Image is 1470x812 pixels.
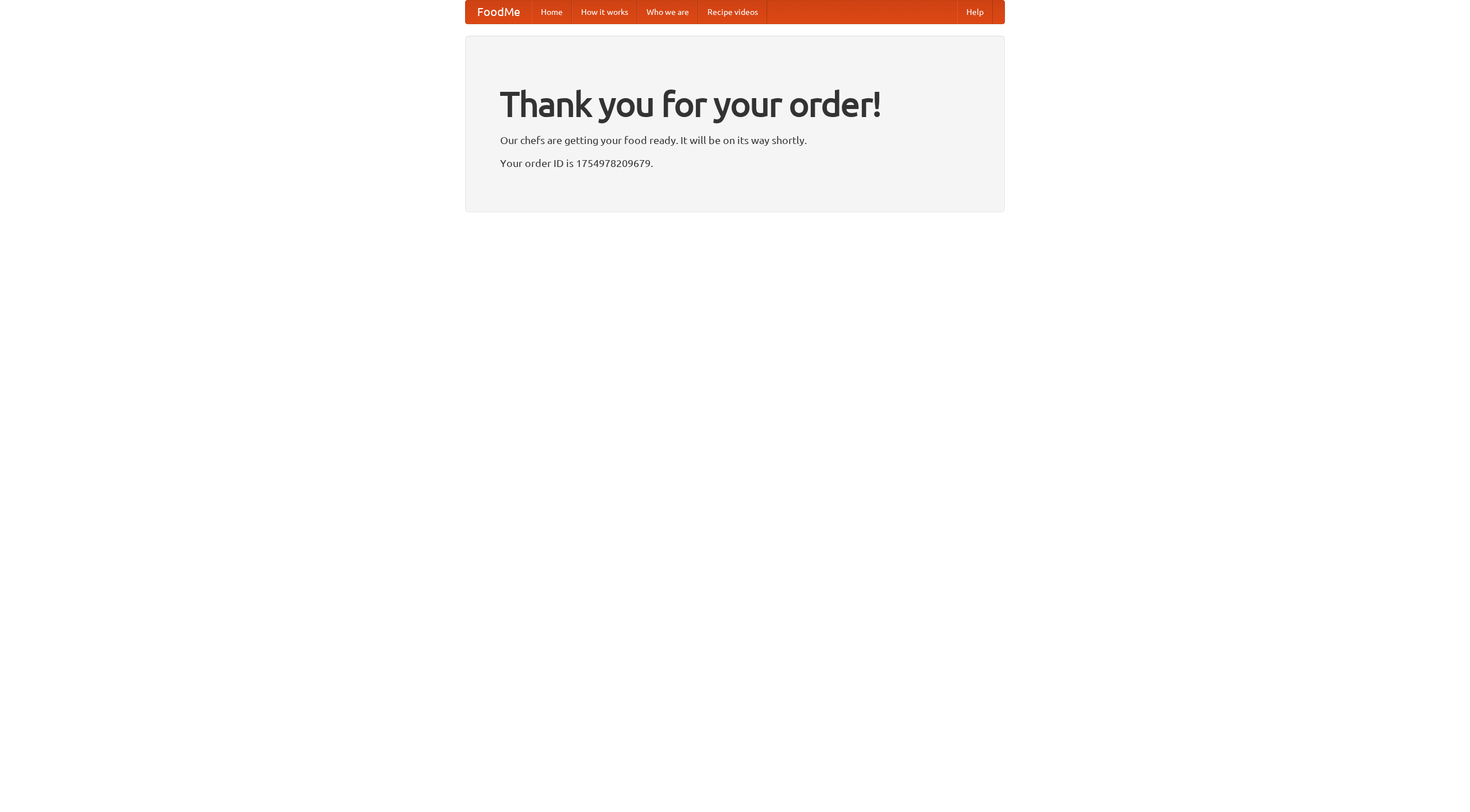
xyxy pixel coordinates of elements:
a: Who we are [637,1,698,24]
p: Our chefs are getting your food ready. It will be on its way shortly. [500,131,970,149]
a: Home [532,1,572,24]
a: How it works [572,1,637,24]
a: Recipe videos [698,1,767,24]
a: FoodMe [466,1,532,24]
h1: Thank you for your order! [500,76,970,131]
p: Your order ID is 1754978209679. [500,154,970,172]
a: Help [957,1,993,24]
